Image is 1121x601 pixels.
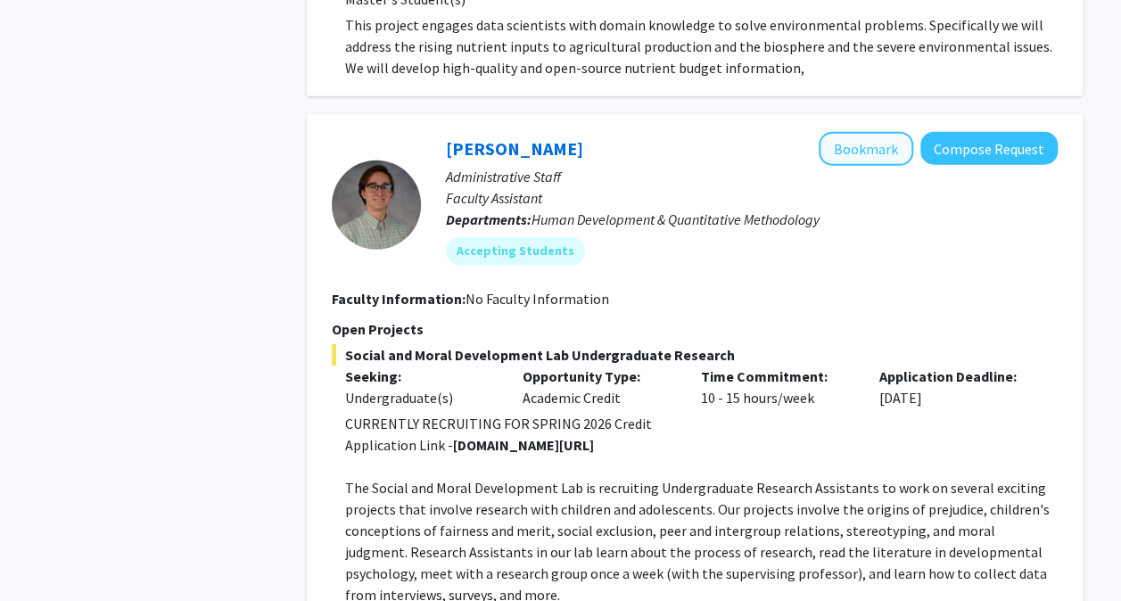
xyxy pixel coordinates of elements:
p: Opportunity Type: [523,366,674,387]
p: Time Commitment: [701,366,853,387]
p: This project engages data scientists with domain knowledge to solve environmental problems. Speci... [345,14,1058,78]
div: 10 - 15 hours/week [688,366,866,408]
p: Seeking: [345,366,497,387]
p: Administrative Staff [446,166,1058,187]
div: Academic Credit [509,366,688,408]
b: Departments: [446,210,532,228]
b: Faculty Information: [332,290,466,308]
div: [DATE] [866,366,1044,408]
span: Human Development & Quantitative Methodology [532,210,820,228]
div: Undergraduate(s) [345,387,497,408]
span: Social and Moral Development Lab Undergraduate Research [332,344,1058,366]
p: CURRENTLY RECRUITING FOR SPRING 2026 Credit [345,413,1058,434]
p: Open Projects [332,318,1058,340]
span: No Faculty Information [466,290,609,308]
button: Add Nathaniel Pearl to Bookmarks [819,132,913,166]
p: Application Deadline: [879,366,1031,387]
mat-chip: Accepting Students [446,237,585,266]
button: Compose Request to Nathaniel Pearl [920,132,1058,165]
iframe: Chat [13,521,76,588]
p: Faculty Assistant [446,187,1058,209]
a: [PERSON_NAME] [446,137,583,160]
p: Application Link - [345,434,1058,456]
strong: [DOMAIN_NAME][URL] [453,436,594,454]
